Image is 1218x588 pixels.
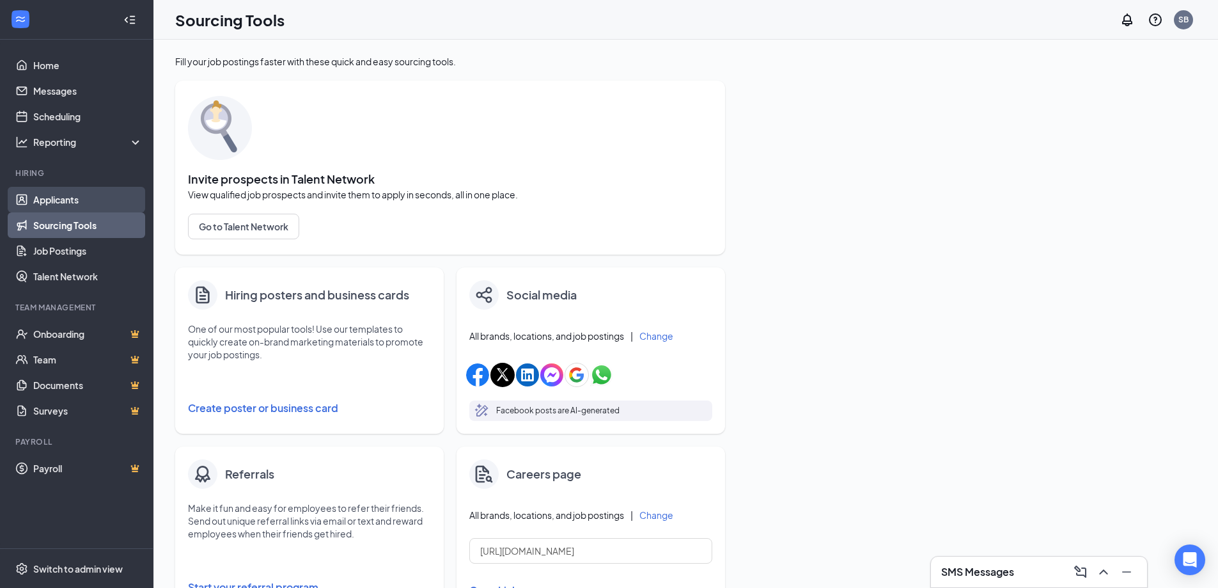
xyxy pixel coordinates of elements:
[33,212,143,238] a: Sourcing Tools
[33,52,143,78] a: Home
[33,78,143,104] a: Messages
[225,465,274,483] h4: Referrals
[1096,564,1111,580] svg: ChevronUp
[1070,562,1091,582] button: ComposeMessage
[469,330,624,342] span: All brands, locations, and job postings
[188,395,431,421] button: Create poster or business card
[565,363,589,387] img: googleIcon
[1093,562,1114,582] button: ChevronUp
[1178,14,1189,25] div: SB
[33,264,143,289] a: Talent Network
[506,286,577,304] h4: Social media
[123,13,136,26] svg: Collapse
[225,286,409,304] h4: Hiring posters and business cards
[639,331,673,340] button: Change
[639,511,673,520] button: Change
[33,372,143,398] a: DocumentsCrown
[33,398,143,424] a: SurveysCrown
[1120,12,1135,28] svg: Notifications
[475,465,493,483] img: careers
[474,403,490,418] svg: MagicPencil
[506,465,581,483] h4: Careers page
[630,508,633,522] div: |
[192,464,213,484] img: badge
[188,214,299,239] button: Go to Talent Network
[33,562,123,575] div: Switch to admin view
[1073,564,1088,580] svg: ComposeMessage
[469,509,624,521] span: All brands, locations, and job postings
[1175,544,1205,575] div: Open Intercom Messenger
[1148,12,1163,28] svg: QuestionInfo
[188,173,712,186] span: Invite prospects in Talent Network
[188,502,431,540] p: Make it fun and easy for employees to refer their friends. Send out unique referral links via ema...
[33,104,143,129] a: Scheduling
[476,287,492,303] img: share
[33,321,143,347] a: OnboardingCrown
[33,136,143,148] div: Reporting
[15,562,28,575] svg: Settings
[188,214,712,239] a: Go to Talent Network
[496,404,620,417] p: Facebook posts are AI-generated
[188,188,712,201] span: View qualified job prospects and invite them to apply in seconds, all in one place.
[33,187,143,212] a: Applicants
[14,13,27,26] svg: WorkstreamLogo
[175,55,725,68] div: Fill your job postings faster with these quick and easy sourcing tools.
[1119,564,1134,580] svg: Minimize
[630,329,633,343] div: |
[188,322,431,361] p: One of our most popular tools! Use our templates to quickly create on-brand marketing materials t...
[175,9,285,31] h1: Sourcing Tools
[15,436,140,447] div: Payroll
[15,168,140,179] div: Hiring
[490,363,515,387] img: xIcon
[1116,562,1137,582] button: Minimize
[466,363,489,386] img: facebookIcon
[540,363,563,386] img: facebookMessengerIcon
[15,136,28,148] svg: Analysis
[33,456,143,481] a: PayrollCrown
[192,284,213,306] svg: Document
[33,238,143,264] a: Job Postings
[33,347,143,372] a: TeamCrown
[516,363,539,386] img: linkedinIcon
[188,96,252,160] img: sourcing-tools
[590,363,613,386] img: whatsappIcon
[941,565,1014,579] h3: SMS Messages
[15,302,140,313] div: Team Management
